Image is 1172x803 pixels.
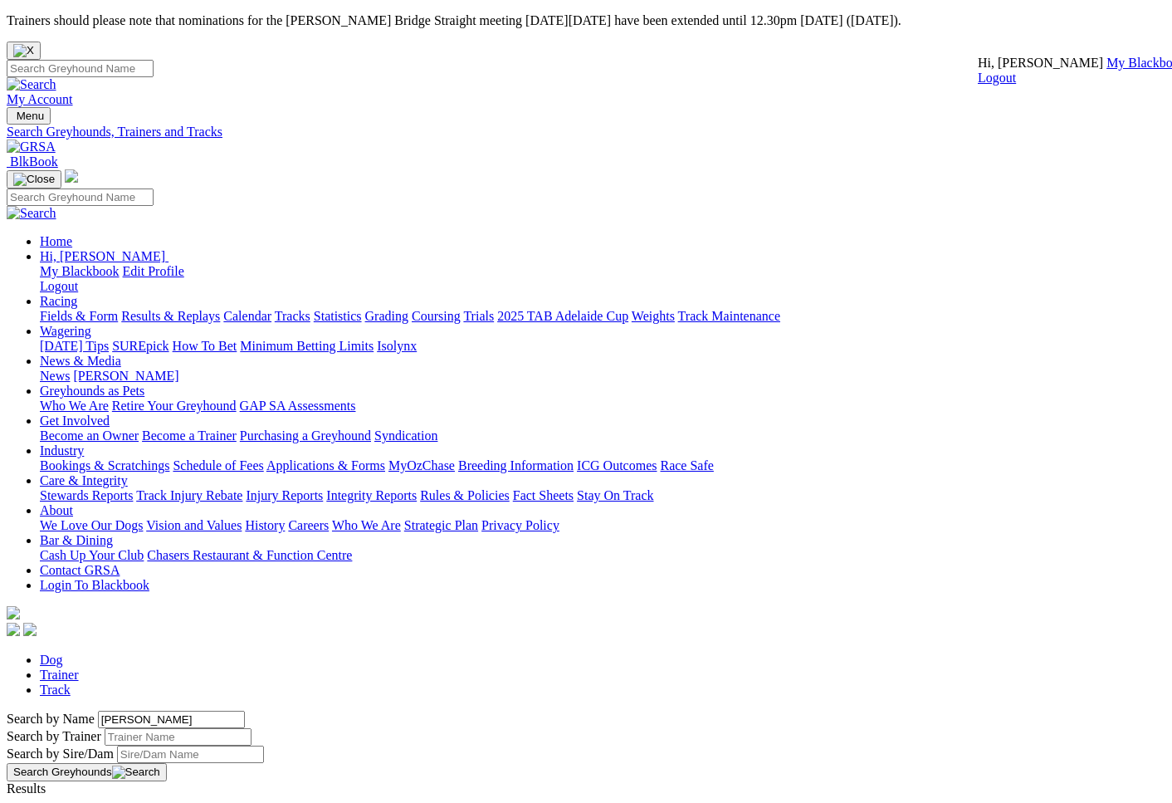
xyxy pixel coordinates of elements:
[377,339,417,353] a: Isolynx
[40,309,1165,324] div: Racing
[7,154,58,169] a: BlkBook
[412,309,461,323] a: Coursing
[577,458,657,472] a: ICG Outcomes
[245,518,285,532] a: History
[40,234,72,248] a: Home
[40,324,91,338] a: Wagering
[481,518,559,532] a: Privacy Policy
[40,384,144,398] a: Greyhounds as Pets
[246,488,323,502] a: Injury Reports
[40,458,169,472] a: Bookings & Scratchings
[7,107,51,125] button: Toggle navigation
[40,399,1165,414] div: Greyhounds as Pets
[40,488,133,502] a: Stewards Reports
[513,488,574,502] a: Fact Sheets
[40,264,1165,294] div: Hi, [PERSON_NAME]
[7,781,1165,796] div: Results
[40,488,1165,503] div: Care & Integrity
[40,249,168,263] a: Hi, [PERSON_NAME]
[7,140,56,154] img: GRSA
[326,488,417,502] a: Integrity Reports
[112,766,160,779] img: Search
[40,369,1165,384] div: News & Media
[112,339,168,353] a: SUREpick
[678,309,780,323] a: Track Maintenance
[7,125,1165,140] a: Search Greyhounds, Trainers and Tracks
[223,309,271,323] a: Calendar
[365,309,408,323] a: Grading
[288,518,329,532] a: Careers
[266,458,385,472] a: Applications & Forms
[73,369,178,383] a: [PERSON_NAME]
[497,309,628,323] a: 2025 TAB Adelaide Cup
[98,711,245,728] input: Search by Greyhound name
[136,488,242,502] a: Track Injury Rebate
[40,249,165,263] span: Hi, [PERSON_NAME]
[7,92,73,106] a: My Account
[40,473,128,487] a: Care & Integrity
[23,623,37,636] img: twitter.svg
[40,294,77,308] a: Racing
[40,369,70,383] a: News
[240,428,371,443] a: Purchasing a Greyhound
[404,518,478,532] a: Strategic Plan
[7,206,56,221] img: Search
[117,746,264,763] input: Search by Sire/Dam name
[40,578,149,592] a: Login To Blackbook
[146,518,242,532] a: Vision and Values
[420,488,510,502] a: Rules & Policies
[40,683,71,697] a: Track
[40,458,1165,473] div: Industry
[142,428,237,443] a: Become a Trainer
[105,728,251,746] input: Search by Trainer name
[458,458,574,472] a: Breeding Information
[660,458,713,472] a: Race Safe
[13,44,34,57] img: X
[275,309,310,323] a: Tracks
[7,729,101,743] label: Search by Trainer
[7,606,20,619] img: logo-grsa-white.png
[388,458,455,472] a: MyOzChase
[123,264,184,278] a: Edit Profile
[40,339,1165,354] div: Wagering
[7,763,167,781] button: Search Greyhounds
[374,428,437,443] a: Syndication
[40,653,63,667] a: Dog
[632,309,675,323] a: Weights
[173,339,237,353] a: How To Bet
[40,354,121,368] a: News & Media
[173,458,263,472] a: Schedule of Fees
[40,309,118,323] a: Fields & Form
[17,110,44,122] span: Menu
[112,399,237,413] a: Retire Your Greyhound
[7,13,1165,28] p: Trainers should please note that nominations for the [PERSON_NAME] Bridge Straight meeting [DATE]...
[121,309,220,323] a: Results & Replays
[7,170,61,189] button: Toggle navigation
[332,518,401,532] a: Who We Are
[40,443,84,458] a: Industry
[240,339,374,353] a: Minimum Betting Limits
[40,548,144,562] a: Cash Up Your Club
[40,428,139,443] a: Become an Owner
[40,518,143,532] a: We Love Our Dogs
[7,712,95,726] label: Search by Name
[577,488,653,502] a: Stay On Track
[40,668,79,682] a: Trainer
[40,548,1165,563] div: Bar & Dining
[240,399,356,413] a: GAP SA Assessments
[40,279,78,293] a: Logout
[7,747,114,761] label: Search by Sire/Dam
[40,503,73,517] a: About
[40,428,1165,443] div: Get Involved
[7,77,56,92] img: Search
[978,56,1103,70] span: Hi, [PERSON_NAME]
[7,623,20,636] img: facebook.svg
[40,339,109,353] a: [DATE] Tips
[314,309,362,323] a: Statistics
[65,169,78,183] img: logo-grsa-white.png
[40,264,120,278] a: My Blackbook
[40,563,120,577] a: Contact GRSA
[978,71,1016,85] a: Logout
[7,42,41,60] button: Close
[147,548,352,562] a: Chasers Restaurant & Function Centre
